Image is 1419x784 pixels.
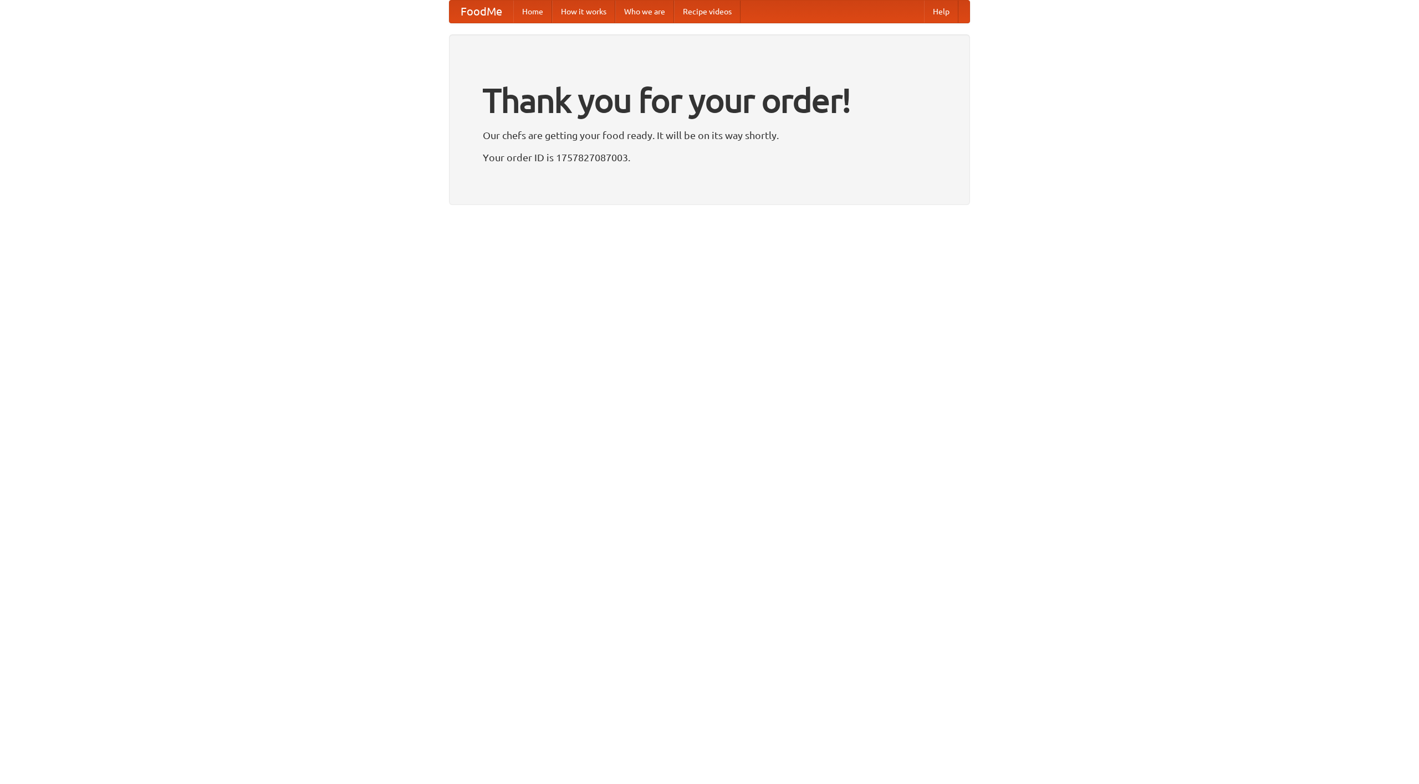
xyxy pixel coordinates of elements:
a: Help [924,1,958,23]
a: How it works [552,1,615,23]
a: Home [513,1,552,23]
a: Recipe videos [674,1,741,23]
h1: Thank you for your order! [483,74,936,127]
a: FoodMe [450,1,513,23]
p: Our chefs are getting your food ready. It will be on its way shortly. [483,127,936,144]
a: Who we are [615,1,674,23]
p: Your order ID is 1757827087003. [483,149,936,166]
